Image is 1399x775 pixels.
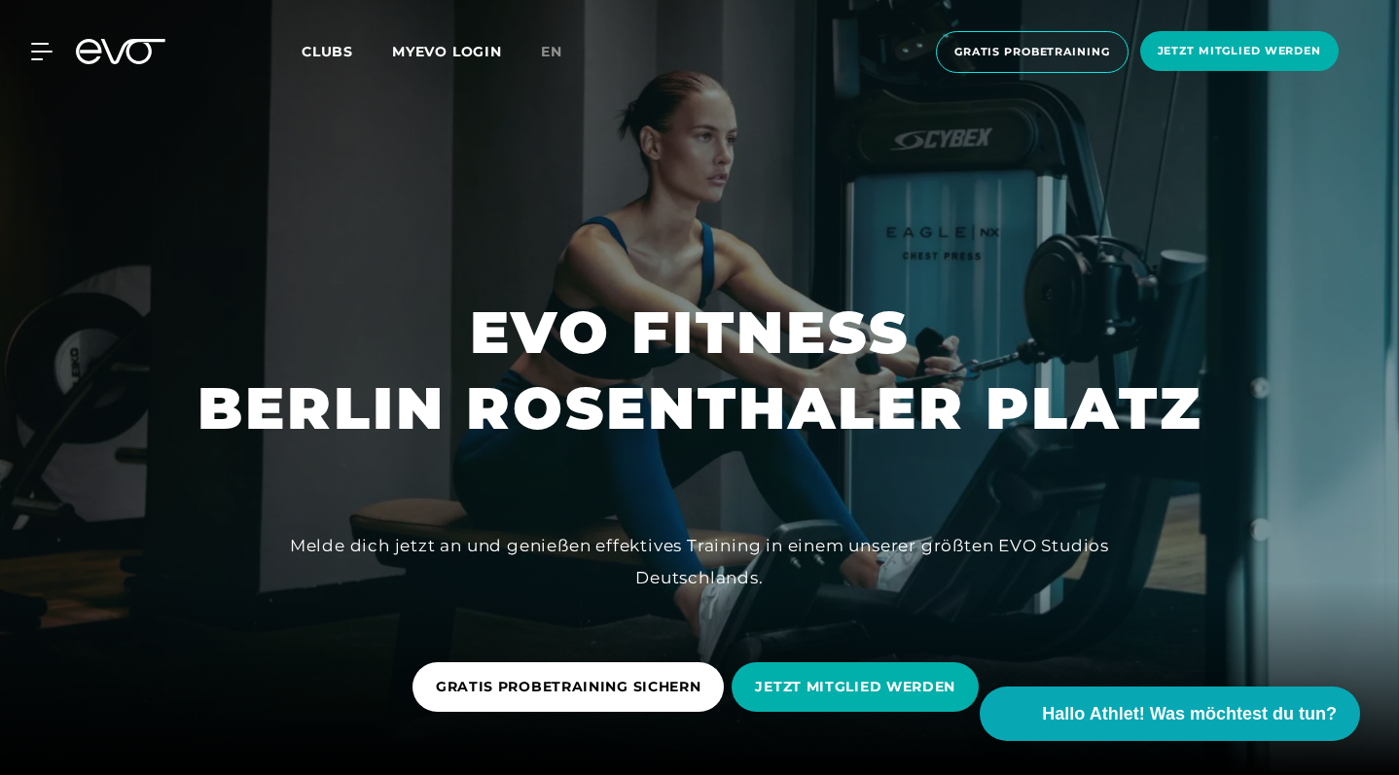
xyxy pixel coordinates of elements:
span: en [541,43,562,60]
a: JETZT MITGLIED WERDEN [732,648,986,726]
a: en [541,41,586,63]
span: Jetzt Mitglied werden [1158,43,1321,59]
a: GRATIS PROBETRAINING SICHERN [413,648,733,726]
a: Gratis Probetraining [930,31,1134,73]
div: Melde dich jetzt an und genießen effektives Training in einem unserer größten EVO Studios Deutsch... [262,530,1137,593]
span: Clubs [302,43,353,60]
span: GRATIS PROBETRAINING SICHERN [436,677,701,697]
span: Gratis Probetraining [954,44,1110,60]
span: Hallo Athlet! Was möchtest du tun? [1042,701,1337,727]
button: Hallo Athlet! Was möchtest du tun? [980,687,1360,741]
a: Jetzt Mitglied werden [1134,31,1345,73]
a: MYEVO LOGIN [392,43,502,60]
span: JETZT MITGLIED WERDEN [755,677,955,697]
h1: EVO FITNESS BERLIN ROSENTHALER PLATZ [197,295,1202,446]
a: Clubs [302,42,392,60]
